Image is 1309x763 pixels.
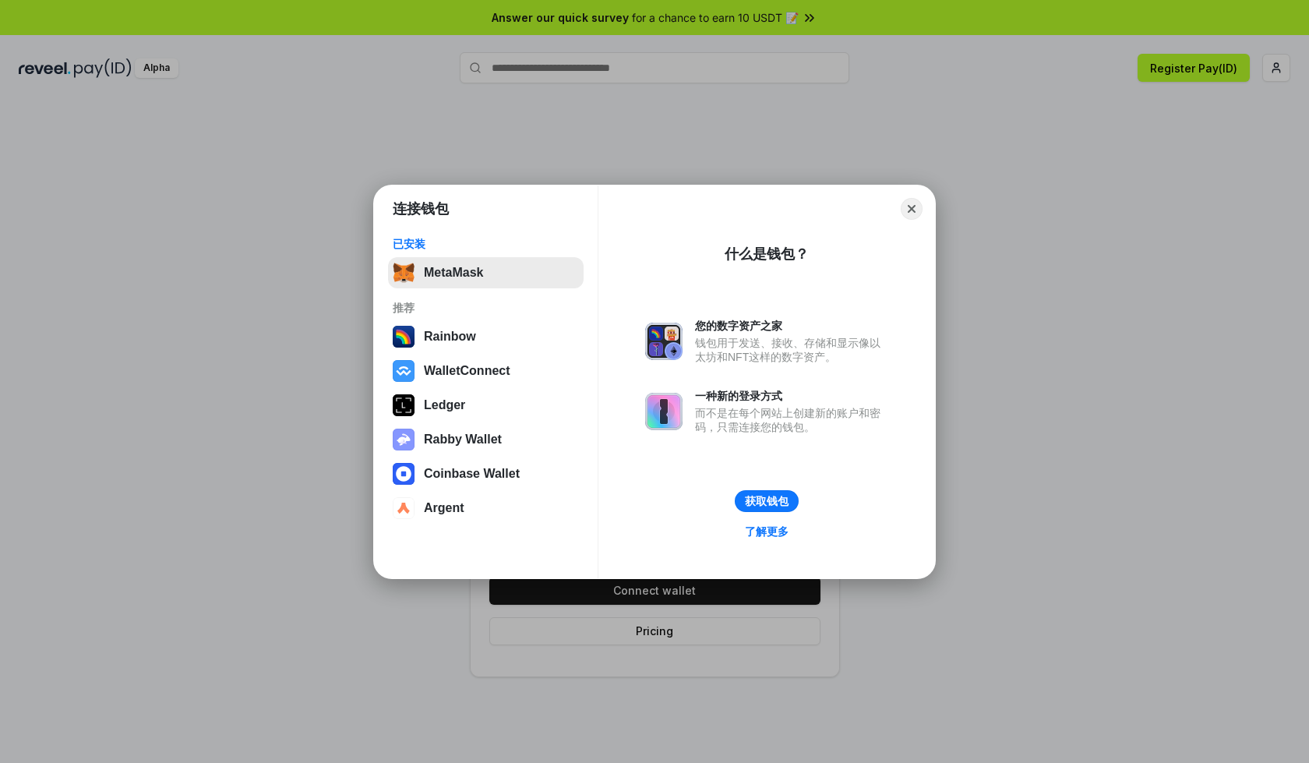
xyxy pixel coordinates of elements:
[736,521,798,542] a: 了解更多
[725,245,809,263] div: 什么是钱包？
[695,406,888,434] div: 而不是在每个网站上创建新的账户和密码，只需连接您的钱包。
[424,364,510,378] div: WalletConnect
[393,326,415,348] img: svg+xml,%3Csvg%20width%3D%22120%22%20height%3D%22120%22%20viewBox%3D%220%200%20120%20120%22%20fil...
[901,198,923,220] button: Close
[393,262,415,284] img: svg+xml,%3Csvg%20fill%3D%22none%22%20height%3D%2233%22%20viewBox%3D%220%200%2035%2033%22%20width%...
[424,398,465,412] div: Ledger
[393,301,579,315] div: 推荐
[393,429,415,450] img: svg+xml,%3Csvg%20xmlns%3D%22http%3A%2F%2Fwww.w3.org%2F2000%2Fsvg%22%20fill%3D%22none%22%20viewBox...
[424,501,464,515] div: Argent
[393,463,415,485] img: svg+xml,%3Csvg%20width%3D%2228%22%20height%3D%2228%22%20viewBox%3D%220%200%2028%2028%22%20fill%3D...
[393,200,449,218] h1: 连接钱包
[695,319,888,333] div: 您的数字资产之家
[424,467,520,481] div: Coinbase Wallet
[388,257,584,288] button: MetaMask
[645,323,683,360] img: svg+xml,%3Csvg%20xmlns%3D%22http%3A%2F%2Fwww.w3.org%2F2000%2Fsvg%22%20fill%3D%22none%22%20viewBox...
[388,424,584,455] button: Rabby Wallet
[745,525,789,539] div: 了解更多
[388,355,584,387] button: WalletConnect
[645,393,683,430] img: svg+xml,%3Csvg%20xmlns%3D%22http%3A%2F%2Fwww.w3.org%2F2000%2Fsvg%22%20fill%3D%22none%22%20viewBox...
[695,389,888,403] div: 一种新的登录方式
[393,237,579,251] div: 已安装
[424,330,476,344] div: Rainbow
[393,394,415,416] img: svg+xml,%3Csvg%20xmlns%3D%22http%3A%2F%2Fwww.w3.org%2F2000%2Fsvg%22%20width%3D%2228%22%20height%3...
[424,266,483,280] div: MetaMask
[388,390,584,421] button: Ledger
[745,494,789,508] div: 获取钱包
[393,360,415,382] img: svg+xml,%3Csvg%20width%3D%2228%22%20height%3D%2228%22%20viewBox%3D%220%200%2028%2028%22%20fill%3D...
[388,321,584,352] button: Rainbow
[388,458,584,489] button: Coinbase Wallet
[424,433,502,447] div: Rabby Wallet
[393,497,415,519] img: svg+xml,%3Csvg%20width%3D%2228%22%20height%3D%2228%22%20viewBox%3D%220%200%2028%2028%22%20fill%3D...
[695,336,888,364] div: 钱包用于发送、接收、存储和显示像以太坊和NFT这样的数字资产。
[735,490,799,512] button: 获取钱包
[388,493,584,524] button: Argent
